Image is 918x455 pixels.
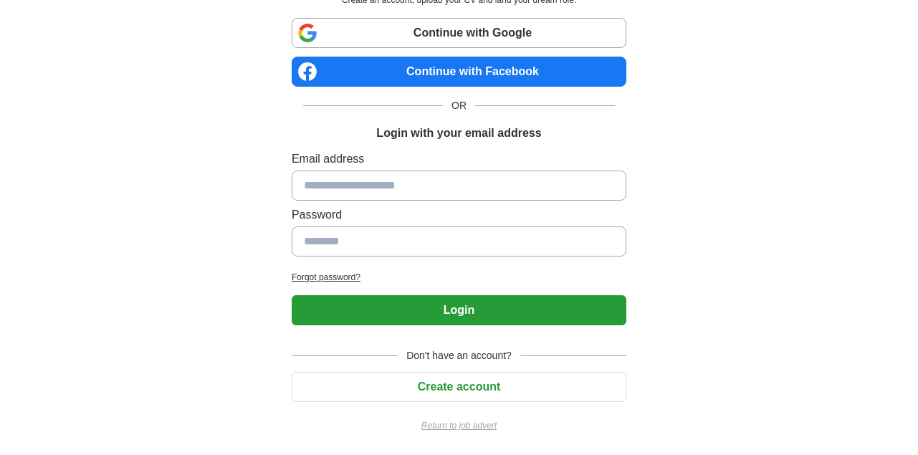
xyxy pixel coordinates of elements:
[292,380,626,393] a: Create account
[292,271,626,284] a: Forgot password?
[292,295,626,325] button: Login
[376,125,541,142] h1: Login with your email address
[292,150,626,168] label: Email address
[292,57,626,87] a: Continue with Facebook
[292,206,626,224] label: Password
[443,98,475,113] span: OR
[292,419,626,432] a: Return to job advert
[292,18,626,48] a: Continue with Google
[398,348,520,363] span: Don't have an account?
[292,372,626,402] button: Create account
